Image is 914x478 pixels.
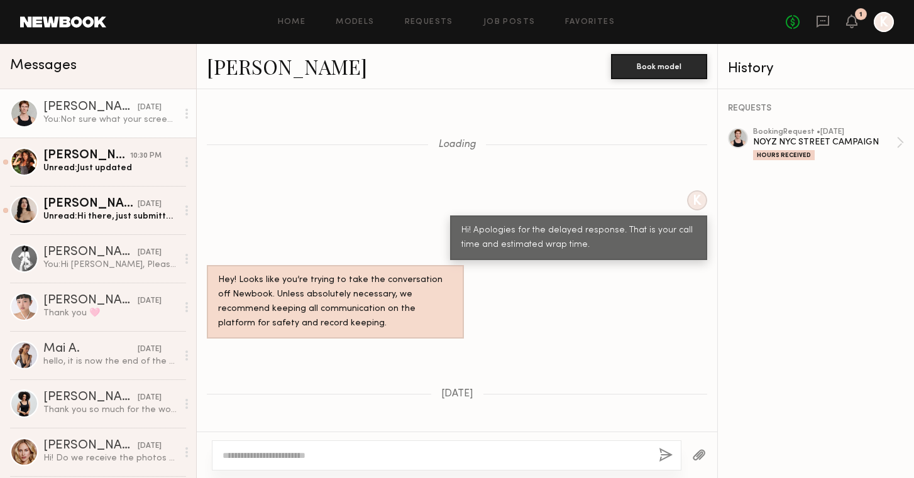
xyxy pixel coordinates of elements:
a: [PERSON_NAME] [207,53,367,80]
div: [PERSON_NAME] [43,246,138,259]
div: [PERSON_NAME] [43,391,138,404]
div: Unread: Hi there, just submitted! I’m sorry for the wait. Thank you so much for having me [DATE],... [43,210,177,222]
span: [DATE] [441,389,473,399]
a: Home [278,18,306,26]
div: [DATE] [138,198,162,210]
div: [DATE] [138,392,162,404]
div: Thank you 🩷 [43,307,177,319]
div: [DATE] [138,344,162,356]
div: 1 [859,11,862,18]
div: booking Request • [DATE] [753,128,896,136]
a: K [874,12,894,32]
div: [PERSON_NAME] [43,440,138,452]
div: NOYZ NYC STREET CAMPAIGN [753,136,896,148]
div: [PERSON_NAME] [43,149,130,162]
a: Job Posts [483,18,536,26]
a: Book model [611,60,707,71]
a: bookingRequest •[DATE]NOYZ NYC STREET CAMPAIGNHours Received [753,128,904,160]
span: Loading [438,139,476,150]
div: Hi! Do we receive the photos we got taken? [43,452,177,464]
div: History [728,62,904,76]
div: REQUESTS [728,104,904,113]
span: Messages [10,58,77,73]
div: [PERSON_NAME] [43,101,138,114]
div: You: Hi [PERSON_NAME], Please send over your invoice so I can get you paid asap. Thank you again ... [43,259,177,271]
div: [PERSON_NAME] [43,198,138,210]
div: Thank you so much for the wonderful job. The environment was so high-energy and positive! [43,404,177,416]
div: [DATE] [138,295,162,307]
div: [DATE] [138,440,162,452]
div: [DATE] [138,102,162,114]
div: [DATE] [138,247,162,259]
div: [PERSON_NAME] [43,295,138,307]
a: Favorites [565,18,615,26]
div: Unread: Just updated [43,162,177,174]
div: Mai A. [43,343,138,356]
div: Hours Received [753,150,815,160]
div: You: Not sure what your screen looks like or if the above instructions apply - let me know [43,114,177,126]
a: Requests [405,18,453,26]
div: Hey! Looks like you’re trying to take the conversation off Newbook. Unless absolutely necessary, ... [218,273,453,331]
button: Book model [611,54,707,79]
div: Hi! Apologies for the delayed response. That is your call time and estimated wrap time. [461,224,696,253]
div: 10:30 PM [130,150,162,162]
a: Models [336,18,374,26]
div: hello, it is now the end of the day and a model said we would be paid a few hours after the shoot... [43,356,177,367]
